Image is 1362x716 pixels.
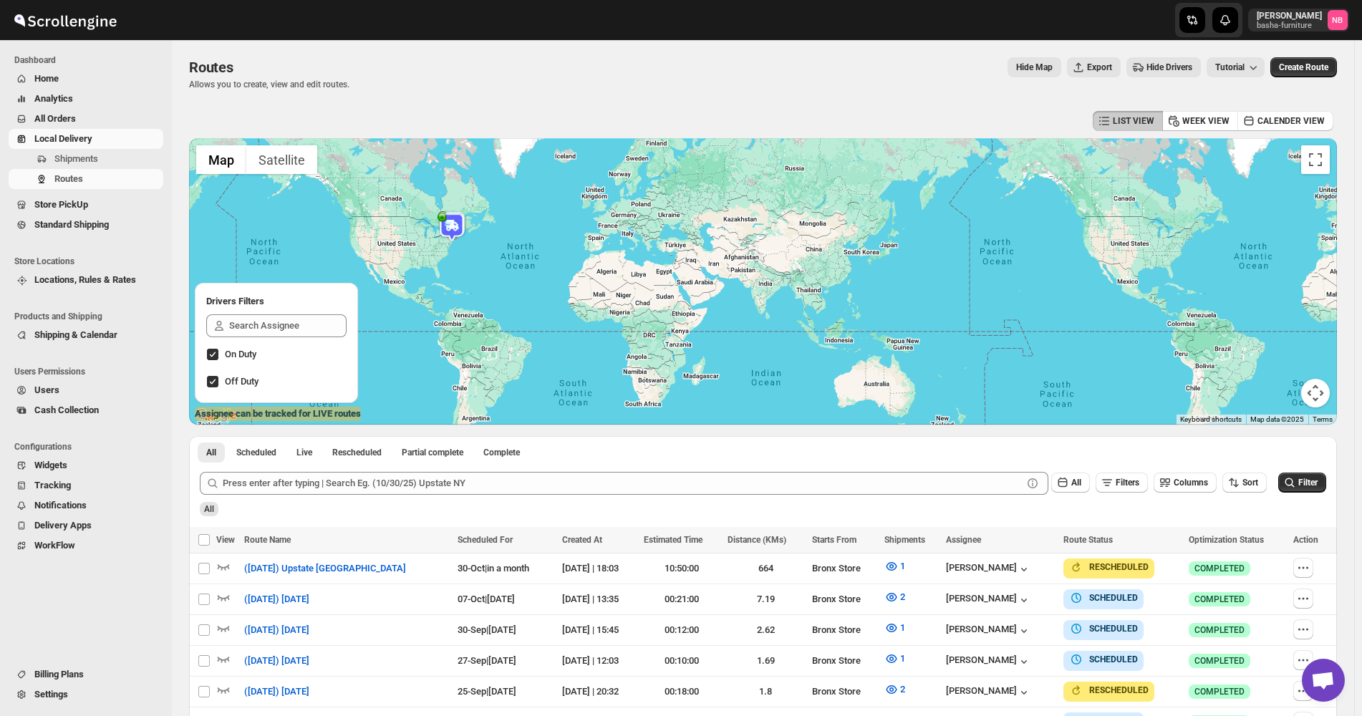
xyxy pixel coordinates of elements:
span: Filter [1298,478,1318,488]
button: User menu [1248,9,1349,32]
button: Export [1067,57,1121,77]
span: Scheduled For [458,535,513,545]
div: Open chat [1302,659,1345,702]
div: 7.19 [728,592,803,606]
span: Billing Plans [34,669,84,679]
button: Show street map [196,145,246,174]
div: [PERSON_NAME] [946,593,1031,607]
span: LIST VIEW [1113,115,1154,127]
div: 00:12:00 [644,623,720,637]
span: 1 [900,653,905,664]
span: ([DATE]) [DATE] [244,684,309,699]
span: Rescheduled [332,447,382,458]
span: ([DATE]) [DATE] [244,623,309,637]
button: [PERSON_NAME] [946,654,1031,669]
button: Map action label [1008,57,1061,77]
button: SCHEDULED [1069,591,1138,605]
span: Users [34,384,59,395]
span: Nael Basha [1328,10,1348,30]
button: Analytics [9,89,163,109]
div: [DATE] | 20:32 [562,684,635,699]
span: COMPLETED [1194,686,1245,697]
span: 2 [900,591,905,602]
button: [PERSON_NAME] [946,624,1031,638]
button: Notifications [9,495,163,516]
span: 1 [900,622,905,633]
span: COMPLETED [1194,563,1245,574]
button: Cash Collection [9,400,163,420]
button: ([DATE]) [DATE] [236,588,318,611]
span: Route Name [244,535,291,545]
span: Shipments [884,535,925,545]
button: Billing Plans [9,664,163,684]
button: Home [9,69,163,89]
p: [PERSON_NAME] [1257,10,1322,21]
span: Cash Collection [34,405,99,415]
span: Locations, Rules & Rates [34,274,136,285]
span: Export [1087,62,1112,73]
button: ([DATE]) [DATE] [236,649,318,672]
span: Route Status [1063,535,1113,545]
button: 2 [876,586,914,609]
button: Map camera controls [1301,379,1330,407]
span: ([DATE]) Upstate [GEOGRAPHIC_DATA] [244,561,406,576]
span: COMPLETED [1194,594,1245,605]
button: 2 [876,678,914,701]
button: ([DATE]) [DATE] [236,619,318,642]
a: Terms (opens in new tab) [1313,415,1333,423]
span: WEEK VIEW [1182,115,1230,127]
span: Map data ©2025 [1250,415,1304,423]
button: 1 [876,555,914,578]
img: Google [193,406,240,425]
span: Estimated Time [644,535,702,545]
button: RESCHEDULED [1069,683,1149,697]
span: Store Locations [14,256,165,267]
button: Sort [1222,473,1267,493]
span: 30-Sep | [DATE] [458,624,516,635]
span: Products and Shipping [14,311,165,322]
span: Partial complete [402,447,463,458]
button: All Orders [9,109,163,129]
button: Delivery Apps [9,516,163,536]
div: 10:50:00 [644,561,720,576]
span: Hide Drivers [1146,62,1192,73]
h2: Drivers Filters [206,294,347,309]
div: 00:18:00 [644,684,720,699]
span: Created At [562,535,602,545]
button: 1 [876,616,914,639]
button: ([DATE]) [DATE] [236,680,318,703]
input: Press enter after typing | Search Eg. (10/30/25) Upstate NY [223,472,1023,495]
div: Bronx Store [812,684,875,699]
span: Action [1293,535,1318,545]
span: 07-Oct | [DATE] [458,594,515,604]
button: Show satellite imagery [246,145,317,174]
button: 1 [876,647,914,670]
span: WorkFlow [34,540,75,551]
button: ([DATE]) Upstate [GEOGRAPHIC_DATA] [236,557,415,580]
span: Scheduled [236,447,276,458]
span: Live [296,447,312,458]
b: RESCHEDULED [1089,685,1149,695]
span: Shipping & Calendar [34,329,117,340]
div: 664 [728,561,803,576]
span: Routes [189,59,233,76]
span: Configurations [14,441,165,453]
button: Keyboard shortcuts [1180,415,1242,425]
span: Sort [1242,478,1258,488]
label: Assignee can be tracked for LIVE routes [195,407,361,421]
span: Routes [54,173,83,184]
span: Local Delivery [34,133,92,144]
span: Filters [1116,478,1139,488]
span: Create Route [1279,62,1328,73]
span: 2 [900,684,905,695]
span: Home [34,73,59,84]
span: On Duty [225,349,256,359]
span: All [204,504,214,514]
button: Widgets [9,455,163,475]
p: Allows you to create, view and edit routes. [189,79,349,90]
span: Shipments [54,153,98,164]
div: Bronx Store [812,623,875,637]
button: Create Route [1270,57,1337,77]
p: basha-furniture [1257,21,1322,30]
div: 1.69 [728,654,803,668]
